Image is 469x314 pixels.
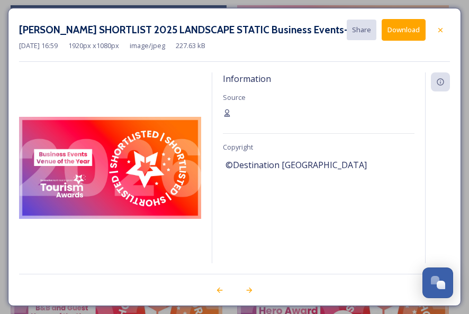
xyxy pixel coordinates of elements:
[422,267,453,298] button: Open Chat
[19,41,58,51] span: [DATE] 16:59
[223,73,271,85] span: Information
[223,93,246,102] span: Source
[382,19,426,41] button: Download
[176,41,205,51] span: 227.63 kB
[68,41,119,51] span: 1920 px x 1080 px
[347,20,376,40] button: Share
[19,22,347,38] h3: [PERSON_NAME] SHORTLIST 2025 LANDSCAPE STATIC Business Events-Destination%20North%20East%20Englan...
[19,117,201,219] img: NEETA%20SHORTLIST%202025%20LANDSCAPE%20STATIC%20Business%20Events-Destination%2520North%2520East%...
[226,159,367,171] span: ©Destination [GEOGRAPHIC_DATA]
[130,41,165,51] span: image/jpeg
[223,142,253,152] span: Copyright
